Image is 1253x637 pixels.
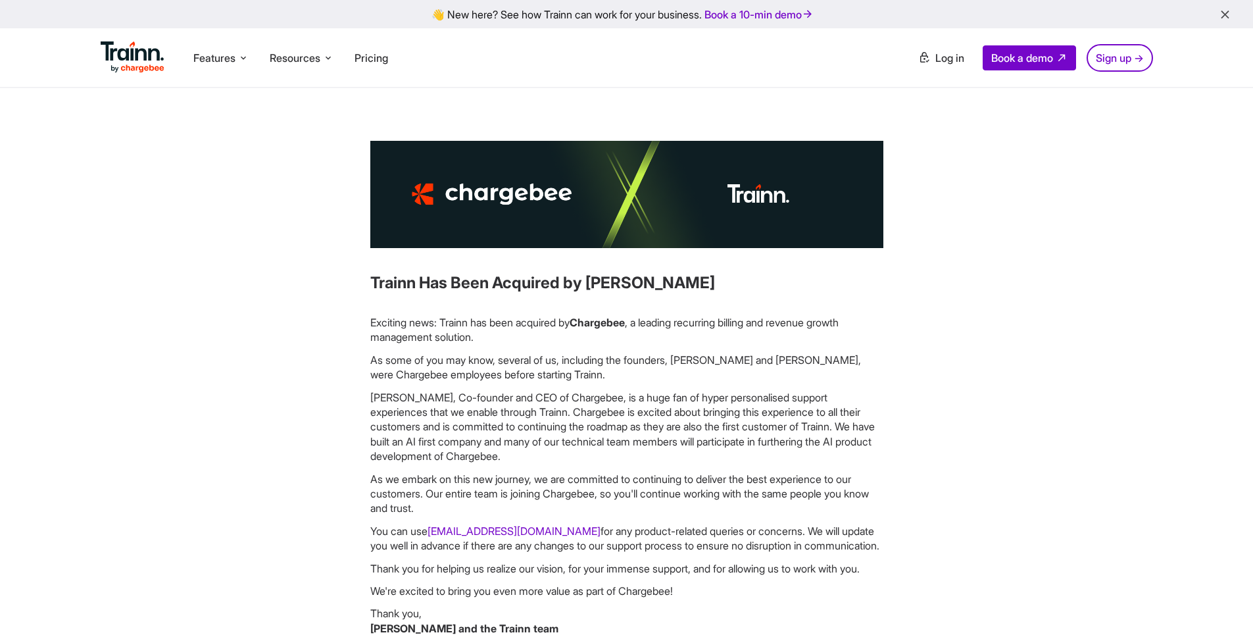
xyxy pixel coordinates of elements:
span: Resources [270,51,320,65]
p: Exciting news: Trainn has been acquired by , a leading recurring billing and revenue growth manag... [370,315,883,345]
h3: Trainn Has Been Acquired by [PERSON_NAME] [370,272,883,294]
img: Partner Training built on Trainn | Buildops [370,141,883,248]
div: 👋 New here? See how Trainn can work for your business. [8,8,1245,20]
a: Sign up → [1087,44,1153,72]
span: Book a demo [991,51,1053,64]
p: As we embark on this new journey, we are committed to continuing to deliver the best experience t... [370,472,883,516]
span: Features [193,51,235,65]
b: Chargebee [570,316,625,329]
p: We're excited to bring you even more value as part of Chargebee! [370,584,883,598]
p: [PERSON_NAME], Co-founder and CEO of Chargebee, is a huge fan of hyper personalised support exper... [370,390,883,464]
span: Log in [935,51,964,64]
p: Thank you for helping us realize our vision, for your immense support, and for allowing us to wor... [370,561,883,576]
a: Book a demo [983,45,1076,70]
p: You can use for any product-related queries or concerns. We will update you well in advance if th... [370,524,883,553]
a: Log in [910,46,972,70]
a: [EMAIL_ADDRESS][DOMAIN_NAME] [428,524,601,538]
b: [PERSON_NAME] and the Trainn team [370,622,558,635]
p: Thank you, [370,606,883,636]
a: Book a 10-min demo [702,5,816,24]
img: Trainn Logo [101,41,165,73]
p: As some of you may know, several of us, including the founders, [PERSON_NAME] and [PERSON_NAME], ... [370,353,883,382]
a: Pricing [355,51,388,64]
